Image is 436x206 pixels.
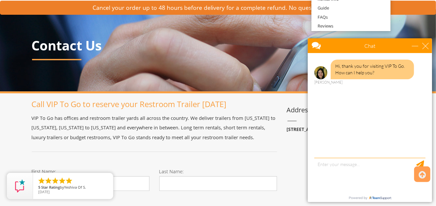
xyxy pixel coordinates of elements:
p: Contact Us [32,38,405,53]
h3: Address [287,106,405,114]
li:  [51,177,59,185]
li:  [44,177,52,185]
span: Star Rating [41,185,60,190]
li:  [58,177,66,185]
a: Reviews [311,22,340,30]
li:  [38,177,45,185]
b: [STREET_ADDRESS] [287,126,329,132]
li:  [65,177,73,185]
span: 5 [38,185,40,190]
span: by [38,185,108,190]
iframe: Live Chat Box [304,34,436,206]
p: VIP To Go has offices and restroom trailer yards all across the country. We deliver trailers from... [32,113,277,142]
img: Review Rating [13,179,26,193]
a: FAQs [311,13,335,21]
span: Yeshiva Of S. [64,185,86,190]
h1: Call VIP To Go to reserve your Restroom Trailer [DATE] [32,100,277,108]
a: Guide [311,4,336,12]
span: [DATE] [38,189,50,194]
